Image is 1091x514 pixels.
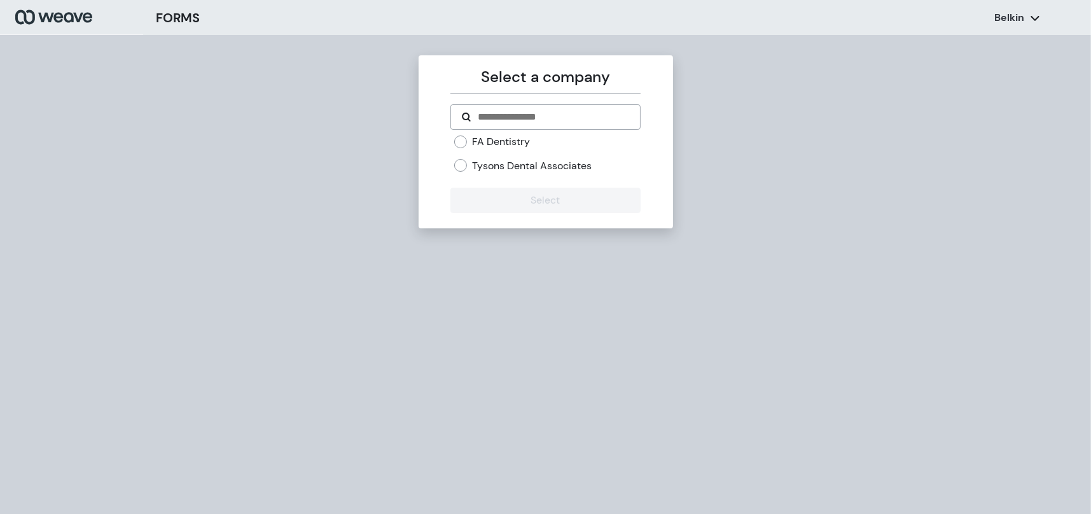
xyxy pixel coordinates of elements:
button: Select [450,188,641,213]
input: Search [476,109,630,125]
p: Select a company [450,66,641,88]
label: Tysons Dental Associates [472,159,592,173]
p: Belkin [995,11,1025,25]
label: FA Dentistry [472,135,530,149]
h3: FORMS [156,8,200,27]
